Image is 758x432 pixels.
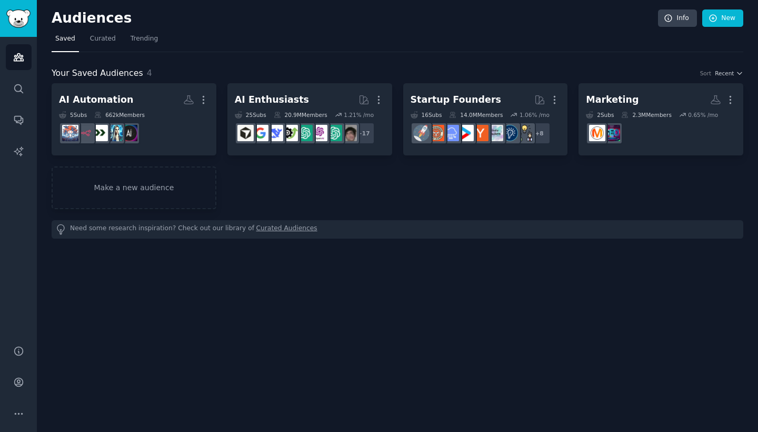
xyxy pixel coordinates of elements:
a: Startup Founders16Subs14.0MMembers1.06% /mo+8growmybusinessEntrepreneurshipindiehackersycombinato... [403,83,568,155]
div: AI Automation [59,93,133,106]
a: Info [658,9,697,27]
span: Your Saved Audiences [52,67,143,80]
img: chatgpt_prompts_ [326,125,342,141]
img: indiehackers [487,125,503,141]
div: 2 Sub s [586,111,614,119]
div: Need some research inspiration? Check out our library of [52,220,743,239]
img: GummySearch logo [6,9,31,28]
span: Trending [131,34,158,44]
img: startup [457,125,474,141]
div: Sort [700,70,712,77]
div: 2.3M Members [621,111,671,119]
img: startups [413,125,430,141]
div: + 17 [353,122,375,144]
div: 20.9M Members [274,111,327,119]
img: GoogleGeminiAI [252,125,268,141]
img: SaaS [443,125,459,141]
a: Saved [52,31,79,52]
img: AItoolsCatalog [282,125,298,141]
img: Entrepreneurship [502,125,518,141]
div: 16 Sub s [411,111,442,119]
a: Curated Audiences [256,224,317,235]
div: Startup Founders [411,93,501,106]
a: Trending [127,31,162,52]
div: AI Enthusiasts [235,93,309,106]
img: OpenAIDev [311,125,327,141]
div: 0.65 % /mo [688,111,718,119]
div: 5 Sub s [59,111,87,119]
span: Saved [55,34,75,44]
button: Recent [715,70,743,77]
a: AI Enthusiasts25Subs20.9MMembers1.21% /mo+17ArtificalIntelligencechatgpt_prompts_OpenAIDevchatgpt... [227,83,392,155]
img: n8n [77,125,93,141]
img: AI_Agents [62,125,78,141]
img: ArtificalIntelligence [341,125,357,141]
div: 662k Members [94,111,145,119]
a: New [702,9,743,27]
img: automation [106,125,123,141]
a: Make a new audience [52,166,216,209]
img: marketing [589,125,605,141]
img: DeepSeek [267,125,283,141]
div: 14.0M Members [449,111,503,119]
span: Curated [90,34,116,44]
a: Marketing2Subs2.3MMembers0.65% /moSEOmarketing [579,83,743,155]
h2: Audiences [52,10,658,27]
img: growmybusiness [516,125,533,141]
img: EntrepreneurRideAlong [428,125,444,141]
div: 25 Sub s [235,111,266,119]
div: 1.06 % /mo [520,111,550,119]
img: Automate [92,125,108,141]
img: cursor [237,125,254,141]
a: AI Automation5Subs662kMembersAiAutomationsautomationAutomaten8nAI_Agents [52,83,216,155]
span: 4 [147,68,152,78]
div: + 8 [528,122,551,144]
a: Curated [86,31,119,52]
img: ycombinator [472,125,488,141]
img: SEO [604,125,620,141]
div: Marketing [586,93,639,106]
div: 1.21 % /mo [344,111,374,119]
img: chatgpt_promptDesign [296,125,313,141]
span: Recent [715,70,734,77]
img: AiAutomations [121,125,137,141]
